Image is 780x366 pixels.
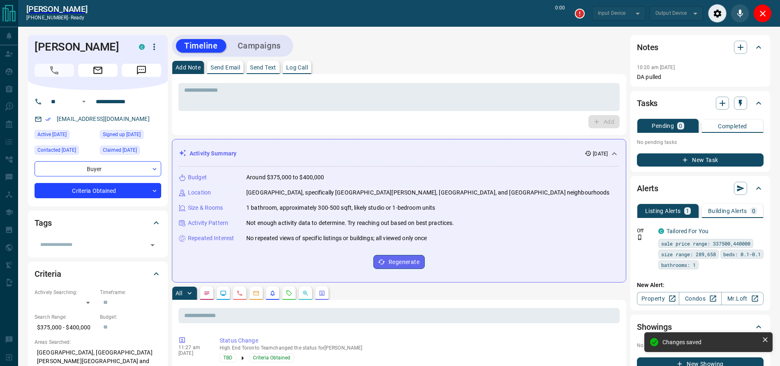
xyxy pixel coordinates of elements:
p: Around $375,000 to $400,000 [246,173,324,182]
button: New Task [637,153,764,167]
p: Listing Alerts [645,208,681,214]
svg: Requests [286,290,292,297]
svg: Lead Browsing Activity [220,290,227,297]
a: [PERSON_NAME] [26,4,88,14]
p: [DATE] [593,150,608,158]
p: Activity Summary [190,149,236,158]
div: Changes saved [662,339,759,345]
span: sale price range: 337500,440000 [661,239,750,248]
a: Property [637,292,679,305]
p: [PHONE_NUMBER] - [26,14,88,21]
p: [DATE] [178,350,207,356]
p: Completed [718,123,747,129]
p: 1 [686,208,689,214]
p: Activity Pattern [188,219,228,227]
span: beds: 0.1-0.1 [723,250,761,258]
p: DA pulled [637,73,764,81]
p: No pending tasks [637,136,764,148]
p: New Alert: [637,281,764,290]
a: Mr.Loft [721,292,764,305]
span: size range: 289,658 [661,250,716,258]
div: Close [753,4,772,23]
div: condos.ca [658,228,664,234]
p: 0 [679,123,682,129]
p: 10:20 am [DATE] [637,65,675,70]
span: Message [122,64,161,77]
p: Budget: [100,313,161,321]
p: Budget [188,173,207,182]
p: 11:27 am [178,345,207,350]
span: Call [35,64,74,77]
span: TBD [223,354,232,362]
span: ready [71,15,85,21]
p: 0 [752,208,755,214]
div: condos.ca [139,44,145,50]
span: Signed up [DATE] [103,130,141,139]
div: Criteria [35,264,161,284]
p: High End Toronto Team changed the status for [PERSON_NAME] [220,345,616,351]
svg: Email Verified [45,116,51,122]
div: Audio Settings [708,4,727,23]
div: Sun Sep 14 2025 [100,146,161,157]
button: Campaigns [229,39,289,53]
p: Areas Searched: [35,338,161,346]
p: Off [637,227,653,234]
h1: [PERSON_NAME] [35,40,127,53]
svg: Emails [253,290,259,297]
p: Actively Searching: [35,289,96,296]
p: Repeated Interest [188,234,234,243]
p: Location [188,188,211,197]
svg: Calls [236,290,243,297]
p: No repeated views of specific listings or buildings; all viewed only once [246,234,427,243]
div: Alerts [637,178,764,198]
span: bathrooms: 1 [661,261,696,269]
svg: Agent Actions [319,290,325,297]
h2: Criteria [35,267,61,280]
p: Log Call [286,65,308,70]
div: Criteria Obtained [35,183,161,198]
p: Not enough activity data to determine. Try reaching out based on best practices. [246,219,454,227]
p: Status Change [220,336,616,345]
button: Open [79,97,89,107]
button: Timeline [176,39,226,53]
div: Tasks [637,93,764,113]
svg: Push Notification Only [637,234,643,240]
svg: Listing Alerts [269,290,276,297]
a: [EMAIL_ADDRESS][DOMAIN_NAME] [57,116,150,122]
p: 1 bathroom, approximately 300-500 sqft, likely studio or 1-bedroom units [246,204,435,212]
p: $375,000 - $400,000 [35,321,96,334]
div: Tags [35,213,161,233]
p: Pending [652,123,674,129]
span: Claimed [DATE] [103,146,137,154]
a: Condos [679,292,721,305]
span: Email [78,64,118,77]
div: Sun Sep 14 2025 [35,130,96,141]
p: Size & Rooms [188,204,223,212]
p: Add Note [176,65,201,70]
a: Tailored For You [667,228,708,234]
h2: Notes [637,41,658,54]
span: Criteria Obtained [253,354,290,362]
div: Thu Sep 03 2020 [100,130,161,141]
div: Mute [731,4,749,23]
p: Search Range: [35,313,96,321]
h2: Alerts [637,182,658,195]
div: Buyer [35,161,161,176]
h2: Tasks [637,97,657,110]
span: Active [DATE] [37,130,67,139]
div: Notes [637,37,764,57]
button: Open [147,239,158,251]
h2: Tags [35,216,51,229]
svg: Notes [204,290,210,297]
p: All [176,290,182,296]
span: Contacted [DATE] [37,146,76,154]
svg: Opportunities [302,290,309,297]
p: No showings booked [637,342,764,349]
p: 0:00 [555,4,565,23]
button: Regenerate [373,255,425,269]
p: Send Text [250,65,276,70]
p: Send Email [211,65,240,70]
p: Timeframe: [100,289,161,296]
p: Building Alerts [708,208,747,214]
